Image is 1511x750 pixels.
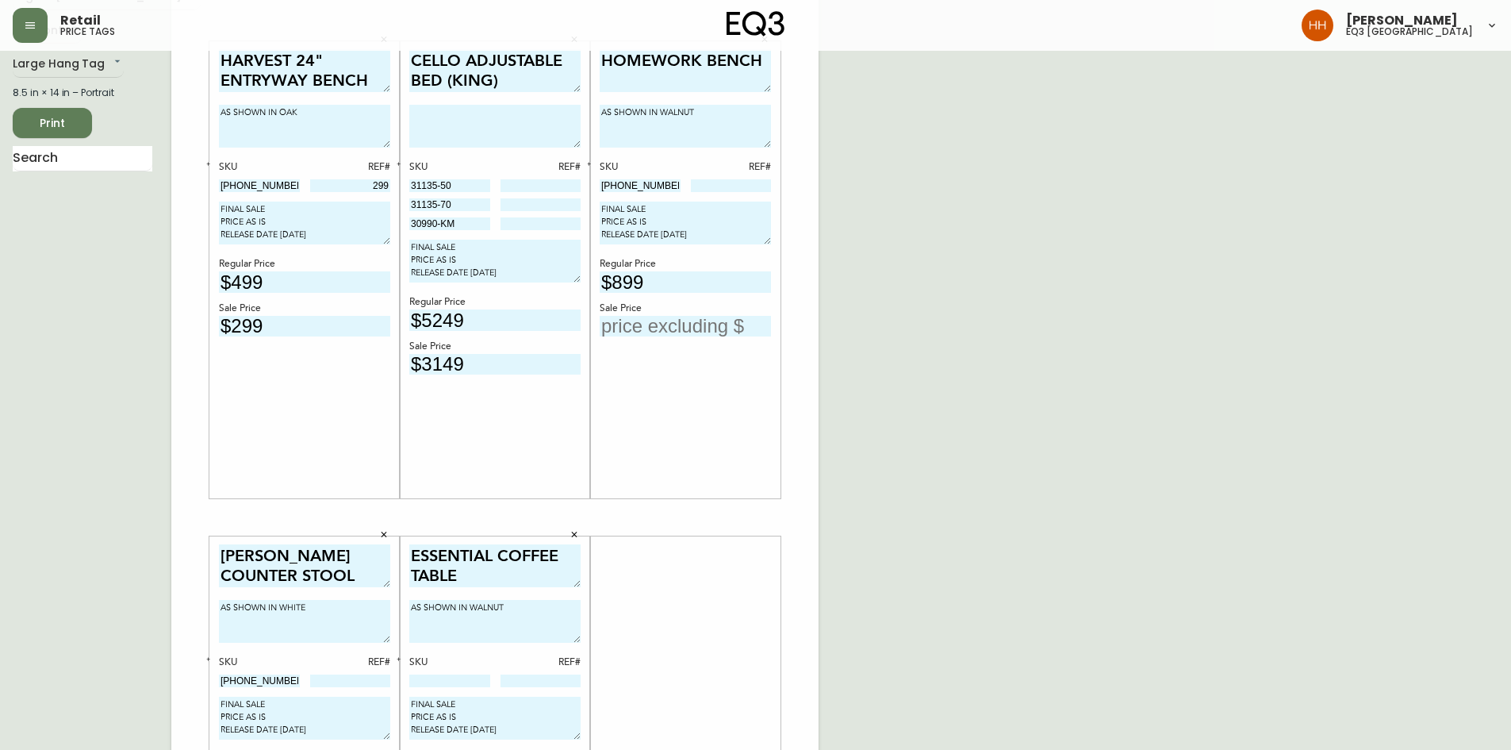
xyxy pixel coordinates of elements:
[600,105,771,148] textarea: AS SHOWN IN WALNUT
[219,49,390,93] textarea: HARVEST 24" ENTRYWAY BENCH
[409,295,581,310] div: Regular Price
[13,86,152,100] div: 8.5 in × 14 in – Portrait
[219,600,390,643] textarea: AS SHOWN IN WHITE
[409,310,581,331] input: price excluding $
[219,105,390,148] textarea: AS SHOWN IN OAK
[310,656,391,670] div: REF#
[219,271,390,293] input: price excluding $
[600,257,771,271] div: Regular Price
[1346,14,1458,27] span: [PERSON_NAME]
[600,49,771,93] textarea: HOMEWORK BENCH
[500,656,581,670] div: REF#
[60,27,115,37] h5: price tags
[1302,10,1333,41] img: 6b766095664b4c6b511bd6e414aa3971
[600,316,771,337] input: price excluding $
[219,544,390,588] textarea: [PERSON_NAME] COUNTER STOOL
[219,697,390,740] textarea: FINAL SALE PRICE AS IS RELEASE DATE [DATE]
[25,113,79,133] span: Print
[691,160,772,175] div: REF#
[500,160,581,175] div: REF#
[13,52,124,78] div: Large Hang Tag
[219,160,300,175] div: SKU
[409,600,581,643] textarea: AS SHOWN IN WALNUT
[13,146,152,171] input: Search
[409,340,581,354] div: Sale Price
[219,656,300,670] div: SKU
[219,257,390,271] div: Regular Price
[409,697,581,740] textarea: FINAL SALE PRICE AS IS RELEASE DATE [DATE]
[600,302,771,316] div: Sale Price
[600,271,771,293] input: price excluding $
[60,14,101,27] span: Retail
[600,202,771,244] textarea: FINAL SALE PRICE AS IS RELEASE DATE [DATE]
[310,160,391,175] div: REF#
[727,11,785,37] img: logo
[219,316,390,337] input: price excluding $
[600,160,681,175] div: SKU
[409,354,581,375] input: price excluding $
[219,302,390,316] div: Sale Price
[409,160,490,175] div: SKU
[409,49,581,93] textarea: CELLO ADJUSTABLE BED (KING)
[409,656,490,670] div: SKU
[409,240,581,283] textarea: FINAL SALE PRICE AS IS RELEASE DATE [DATE]
[219,202,390,244] textarea: FINAL SALE PRICE AS IS RELEASE DATE [DATE]
[13,108,92,138] button: Print
[409,544,581,588] textarea: ESSENTIAL COFFEE TABLE
[1346,27,1473,37] h5: eq3 [GEOGRAPHIC_DATA]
